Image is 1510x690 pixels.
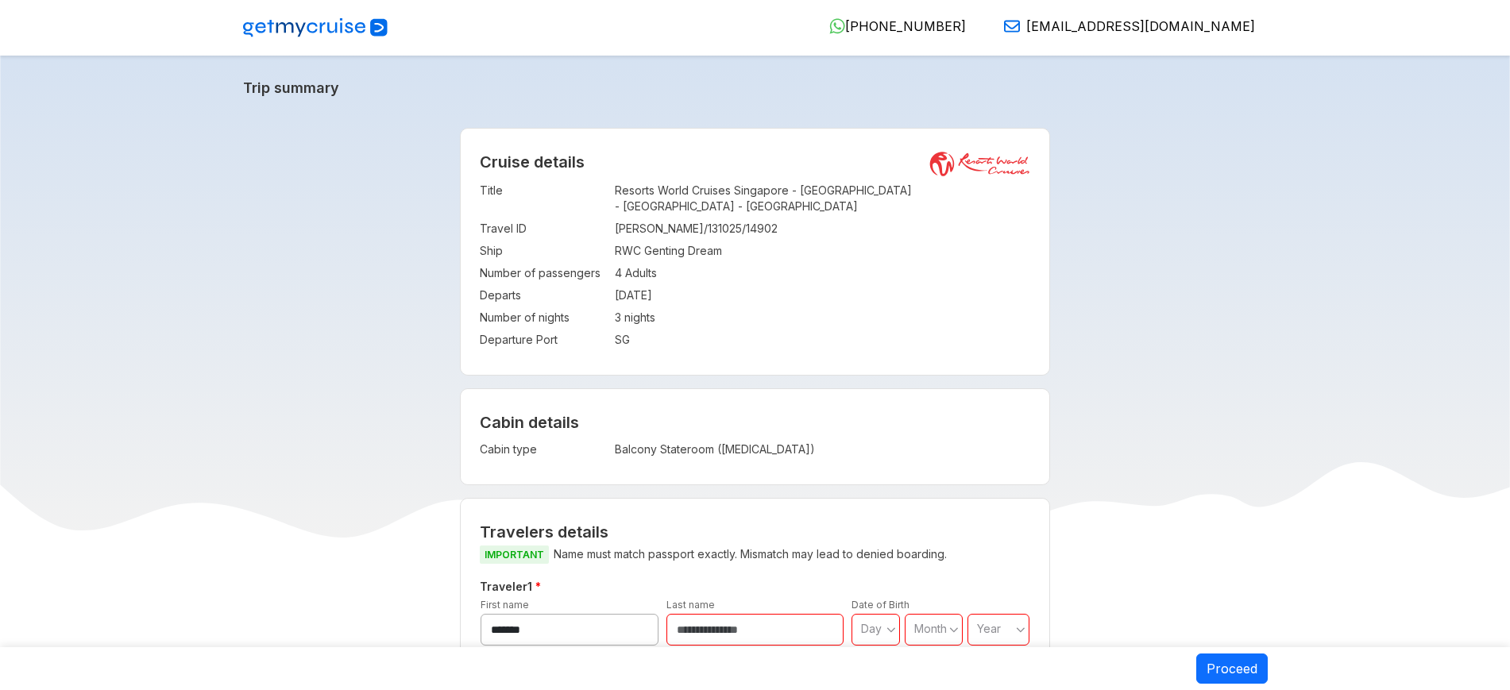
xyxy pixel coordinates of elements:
[480,179,607,218] td: Title
[480,284,607,306] td: Departs
[607,262,615,284] td: :
[1196,653,1268,684] button: Proceed
[607,179,615,218] td: :
[1016,622,1025,638] svg: angle down
[607,240,615,262] td: :
[607,284,615,306] td: :
[480,329,607,351] td: Departure Port
[480,438,607,461] td: Cabin type
[949,622,959,638] svg: angle down
[1026,18,1255,34] span: [EMAIL_ADDRESS][DOMAIN_NAME]
[977,622,1001,635] span: Year
[243,79,1268,96] a: Trip summary
[1004,18,1020,34] img: Email
[615,218,1030,240] td: [PERSON_NAME]/131025/14902
[480,152,1030,172] h2: Cruise details
[480,545,1030,565] p: Name must match passport exactly. Mismatch may lead to denied boarding.
[480,306,607,329] td: Number of nights
[607,329,615,351] td: :
[615,306,1030,329] td: 3 nights
[480,545,549,564] span: IMPORTANT
[480,262,607,284] td: Number of passengers
[861,622,882,635] span: Day
[666,599,715,611] label: Last name
[481,599,529,611] label: First name
[607,218,615,240] td: :
[615,329,1030,351] td: SG
[615,179,1030,218] td: Resorts World Cruises Singapore - [GEOGRAPHIC_DATA] - [GEOGRAPHIC_DATA] - [GEOGRAPHIC_DATA]
[607,306,615,329] td: :
[829,18,845,34] img: WhatsApp
[480,218,607,240] td: Travel ID
[615,284,1030,306] td: [DATE]
[615,262,1030,284] td: 4 Adults
[615,438,907,461] td: Balcony Stateroom ([MEDICAL_DATA])
[886,622,896,638] svg: angle down
[914,622,947,635] span: Month
[845,18,966,34] span: [PHONE_NUMBER]
[607,438,615,461] td: :
[615,240,1030,262] td: RWC Genting Dream
[480,240,607,262] td: Ship
[477,577,1033,596] h5: Traveler 1
[817,18,966,34] a: [PHONE_NUMBER]
[480,413,1030,432] h4: Cabin details
[852,599,909,611] label: Date of Birth
[480,522,1030,542] h2: Travelers details
[991,18,1255,34] a: [EMAIL_ADDRESS][DOMAIN_NAME]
